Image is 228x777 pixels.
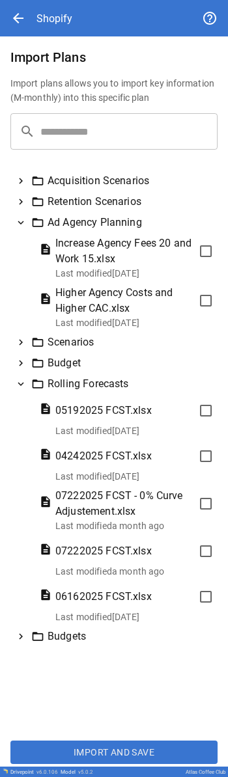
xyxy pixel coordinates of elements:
p: Last modified [DATE] [55,267,212,280]
span: Higher Agency Costs and Higher CAC.xlsx [55,285,192,316]
span: search [20,124,35,139]
span: v 6.0.106 [36,769,58,775]
span: 04242025 FCST.xlsx [55,448,152,464]
div: Drivepoint [10,769,58,775]
p: Last modified [DATE] [55,610,212,623]
span: v 5.0.2 [78,769,93,775]
span: arrow_back [10,10,26,26]
div: Acquisition Scenarios [31,173,212,189]
p: Last modified [DATE] [55,424,212,437]
div: Shopify [36,12,72,25]
span: 07222025 FCST.xlsx [55,543,152,559]
img: Drivepoint [3,769,8,774]
span: Increase Agency Fees 20 and Work 15.xlsx [55,236,192,267]
p: Last modified [DATE] [55,470,212,483]
div: Budget [31,355,212,371]
span: 07222025 FCST - 0% Curve Adjustement.xlsx [55,488,192,519]
span: 05192025 FCST.xlsx [55,403,152,418]
div: Scenarios [31,334,212,350]
h6: Import Plans [10,47,218,68]
h6: Import plans allows you to import key information (M-monthly) into this specific plan [10,77,218,105]
div: Rolling Forecasts [31,376,212,392]
div: Atlas Coffee Club [186,769,225,775]
p: Last modified a month ago [55,565,212,578]
p: Last modified a month ago [55,519,212,532]
div: Retention Scenarios [31,194,212,210]
button: Import and Save [10,741,218,764]
p: Last modified [DATE] [55,316,212,329]
div: Budgets [31,629,212,644]
div: Ad Agency Planning [31,215,212,230]
span: 06162025 FCST.xlsx [55,589,152,605]
div: Model [61,769,93,775]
